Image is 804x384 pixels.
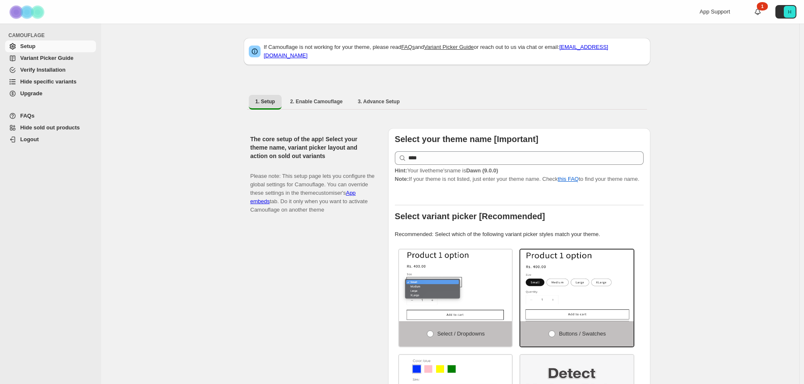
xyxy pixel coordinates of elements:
strong: Dawn (9.0.0) [466,167,498,174]
b: Select your theme name [Important] [395,134,538,144]
h2: The core setup of the app! Select your theme name, variant picker layout and action on sold out v... [250,135,375,160]
a: Verify Installation [5,64,96,76]
span: Your live theme's name is [395,167,498,174]
a: Variant Picker Guide [424,44,474,50]
span: Select / Dropdowns [437,330,485,337]
span: Avatar with initials H [784,6,796,18]
a: Hide sold out products [5,122,96,134]
p: Recommended: Select which of the following variant picker styles match your theme. [395,230,644,239]
span: CAMOUFLAGE [8,32,97,39]
span: Variant Picker Guide [20,55,73,61]
strong: Note: [395,176,409,182]
text: H [788,9,791,14]
button: Avatar with initials H [775,5,796,19]
a: Hide specific variants [5,76,96,88]
a: Upgrade [5,88,96,99]
p: Please note: This setup page lets you configure the global settings for Camouflage. You can overr... [250,164,375,214]
span: App Support [700,8,730,15]
span: Hide sold out products [20,124,80,131]
span: FAQs [20,113,35,119]
span: Hide specific variants [20,78,77,85]
a: Setup [5,40,96,52]
strong: Hint: [395,167,407,174]
span: Logout [20,136,39,142]
div: 1 [757,2,768,11]
span: 3. Advance Setup [358,98,400,105]
a: FAQs [5,110,96,122]
p: If your theme is not listed, just enter your theme name. Check to find your theme name. [395,166,644,183]
a: FAQs [401,44,415,50]
span: Buttons / Swatches [559,330,606,337]
a: Logout [5,134,96,145]
a: this FAQ [558,176,579,182]
img: Camouflage [7,0,49,24]
span: 1. Setup [256,98,275,105]
a: Variant Picker Guide [5,52,96,64]
span: 2. Enable Camouflage [290,98,343,105]
b: Select variant picker [Recommended] [395,212,545,221]
p: If Camouflage is not working for your theme, please read and or reach out to us via chat or email: [264,43,645,60]
span: Verify Installation [20,67,66,73]
span: Setup [20,43,35,49]
img: Select / Dropdowns [399,250,512,321]
span: Upgrade [20,90,43,97]
img: Buttons / Swatches [520,250,634,321]
a: 1 [753,8,762,16]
